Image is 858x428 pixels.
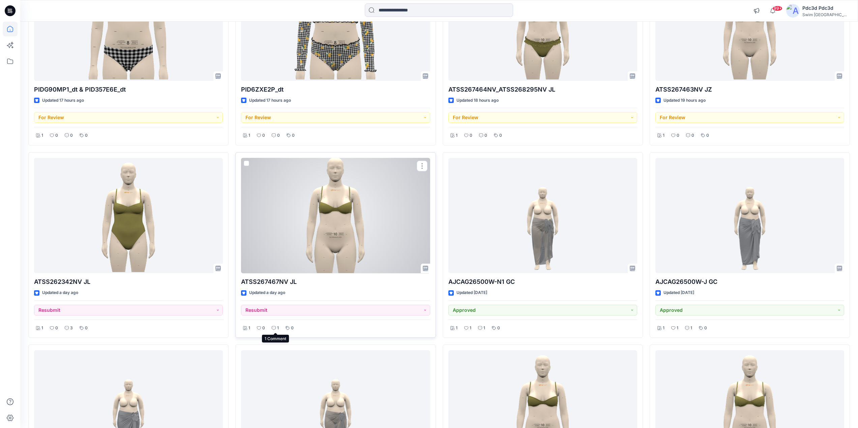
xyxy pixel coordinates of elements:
[249,97,291,104] p: Updated 17 hours ago
[663,289,694,296] p: Updated [DATE]
[34,158,223,273] a: ATSS262342NV JL
[41,325,43,332] p: 1
[706,132,709,139] p: 0
[85,132,88,139] p: 0
[241,85,430,94] p: PID6ZXE2P_dt
[470,325,471,332] p: 1
[70,325,73,332] p: 3
[277,325,279,332] p: 1
[448,158,637,273] a: AJCAG26500W-N1 GC
[85,325,88,332] p: 0
[456,325,457,332] p: 1
[241,158,430,273] a: ATSS267467NV JL
[704,325,707,332] p: 0
[55,325,58,332] p: 0
[292,132,295,139] p: 0
[677,325,678,332] p: 1
[291,325,294,332] p: 0
[663,325,664,332] p: 1
[456,289,487,296] p: Updated [DATE]
[772,6,782,11] span: 99+
[802,4,850,12] div: Pdc3d Pdc3d
[497,325,500,332] p: 0
[456,97,499,104] p: Updated 18 hours ago
[70,132,73,139] p: 0
[262,325,265,332] p: 0
[41,132,43,139] p: 1
[691,132,694,139] p: 0
[786,4,800,18] img: avatar
[34,85,223,94] p: PIDG90MP1_dt & PID357E6E_dt
[690,325,692,332] p: 1
[677,132,679,139] p: 0
[456,132,457,139] p: 1
[262,132,265,139] p: 0
[248,325,250,332] p: 1
[655,85,844,94] p: ATSS267463NV JZ
[655,158,844,273] a: AJCAG26500W-J GC
[55,132,58,139] p: 0
[802,12,850,17] div: Swim [GEOGRAPHIC_DATA]
[448,85,637,94] p: ATSS267464NV_ATSS268295NV JL
[277,132,280,139] p: 0
[663,132,664,139] p: 1
[241,277,430,287] p: ATSS267467NV JL
[470,132,472,139] p: 0
[42,289,78,296] p: Updated a day ago
[655,277,844,287] p: AJCAG26500W-J GC
[42,97,84,104] p: Updated 17 hours ago
[448,277,637,287] p: AJCAG26500W-N1 GC
[248,132,250,139] p: 1
[484,132,487,139] p: 0
[483,325,485,332] p: 1
[34,277,223,287] p: ATSS262342NV JL
[663,97,706,104] p: Updated 19 hours ago
[499,132,502,139] p: 0
[249,289,285,296] p: Updated a day ago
